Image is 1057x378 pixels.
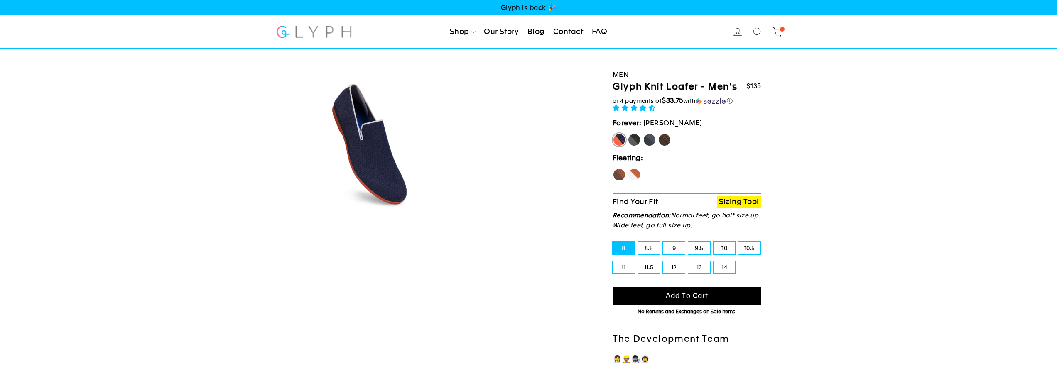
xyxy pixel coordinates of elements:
label: 8 [613,242,635,254]
p: Normal feet, go half size up. Wide feet, go full size up. [613,210,761,230]
span: $135 [746,82,761,90]
label: 10 [714,242,736,254]
a: FAQ [589,23,611,41]
label: 11.5 [638,261,660,273]
label: 13 [688,261,710,273]
label: 14 [714,261,736,273]
strong: Fleeting: [613,154,643,162]
a: Contact [550,23,586,41]
label: 9 [663,242,685,254]
span: No Returns and Exchanges on Sale Items. [638,309,736,315]
a: Blog [524,23,548,41]
label: 8.5 [638,242,660,254]
label: Panther [628,133,641,146]
img: Angle_6_0_3x_b7f751b4-e3dc-4a3c-b0c7-0aca56be0efa_800x.jpg [300,73,441,215]
div: Men [613,69,761,80]
a: Shop [446,23,479,41]
a: Sizing Tool [717,196,761,208]
label: 12 [663,261,685,273]
img: Sezzle [696,98,726,105]
span: 4.73 stars [613,104,657,112]
label: Rhino [643,133,656,146]
label: Mustang [658,133,671,146]
div: or 4 payments of$33.75withSezzle Click to learn more about Sezzle [613,97,761,105]
label: 10.5 [738,242,760,254]
ul: Primary [446,23,611,41]
h1: Glyph Knit Loafer - Men's [613,81,737,93]
a: Our Story [481,23,522,41]
span: [PERSON_NAME] [643,119,702,127]
strong: Recommendation: [613,212,671,219]
h2: The Development Team [613,333,761,345]
label: 11 [613,261,635,273]
strong: Forever: [613,119,642,127]
img: Glyph [275,21,353,43]
label: 9.5 [688,242,710,254]
label: [PERSON_NAME] [613,133,626,146]
span: Find Your Fit [613,197,658,206]
span: Add to cart [666,292,708,300]
label: Fox [628,168,641,181]
p: 👩‍💼👷🏽‍♂️👩🏿‍🔬👨‍🚀 [613,354,761,366]
button: Add to cart [613,287,761,305]
span: $33.75 [662,96,683,105]
div: or 4 payments of with [613,97,761,105]
label: Hawk [613,168,626,181]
